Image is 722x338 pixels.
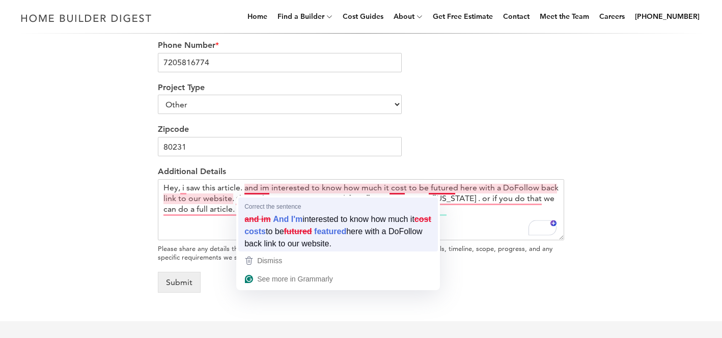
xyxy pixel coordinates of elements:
[526,265,710,326] iframe: Drift Widget Chat Controller
[158,124,564,135] label: Zipcode
[158,272,201,293] button: Submit
[158,179,564,240] textarea: To enrich screen reader interactions, please activate Accessibility in Grammarly extension settings
[158,244,564,262] div: Please share any details that will help our team better understand your project, including goals,...
[158,166,564,177] label: Additional Details
[158,40,564,51] label: Phone Number
[158,82,564,93] label: Project Type
[16,8,156,28] img: Home Builder Digest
